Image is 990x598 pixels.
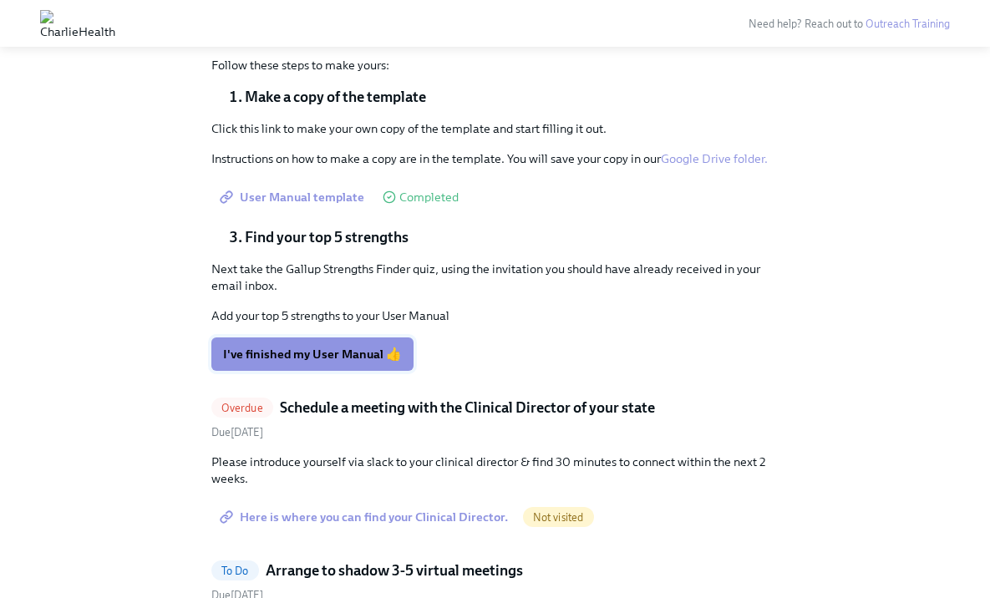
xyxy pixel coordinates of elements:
[211,398,779,440] a: OverdueSchedule a meeting with the Clinical Director of your stateDue[DATE]
[266,560,523,580] h5: Arrange to shadow 3-5 virtual meetings
[211,454,779,487] p: Please introduce yourself via slack to your clinical director & find 30 minutes to connect within...
[211,426,263,438] span: Friday, September 26th 2025, 10:00 am
[280,398,655,418] h5: Schedule a meeting with the Clinical Director of your state
[211,57,779,73] p: Follow these steps to make yours:
[211,150,779,167] p: Instructions on how to make a copy are in the template. You will save your copy in our
[223,189,364,205] span: User Manual template
[661,151,768,166] a: Google Drive folder.
[866,18,950,30] a: Outreach Training
[211,261,779,294] p: Next take the Gallup Strengths Finder quiz, using the invitation you should have already received...
[223,509,508,525] span: Here is where you can find your Clinical Director.
[211,500,520,534] a: Here is where you can find your Clinical Director.
[749,18,950,30] span: Need help? Reach out to
[211,337,414,371] button: I've finished my User Manual 👍
[211,120,779,137] p: Click this link to make your own copy of the template and start filling it out.
[399,191,459,204] span: Completed
[523,511,594,524] span: Not visited
[211,180,376,214] a: User Manual template
[245,87,779,107] li: Make a copy of the template
[211,307,779,324] p: Add your top 5 strengths to your User Manual
[211,402,273,414] span: Overdue
[211,565,259,577] span: To Do
[223,346,402,362] span: I've finished my User Manual 👍
[40,10,115,37] img: CharlieHealth
[245,227,779,247] li: Find your top 5 strengths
